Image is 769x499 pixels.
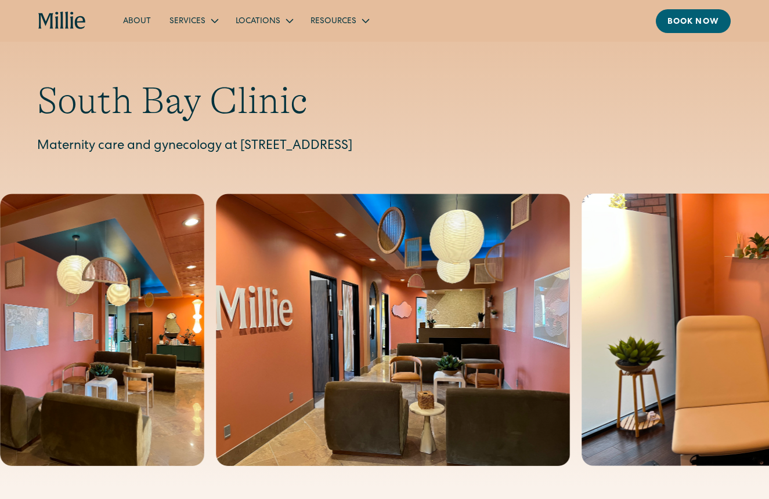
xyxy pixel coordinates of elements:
div: Services [160,11,226,30]
a: home [38,12,86,30]
div: Resources [311,16,356,28]
h1: South Bay Clinic [37,79,732,123]
p: Maternity care and gynecology at [STREET_ADDRESS] [37,137,732,156]
div: Resources [301,11,377,30]
div: Book now [667,16,719,28]
div: Services [169,16,205,28]
a: Book now [656,9,731,33]
div: Locations [226,11,301,30]
a: About [114,11,160,30]
div: Locations [236,16,280,28]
